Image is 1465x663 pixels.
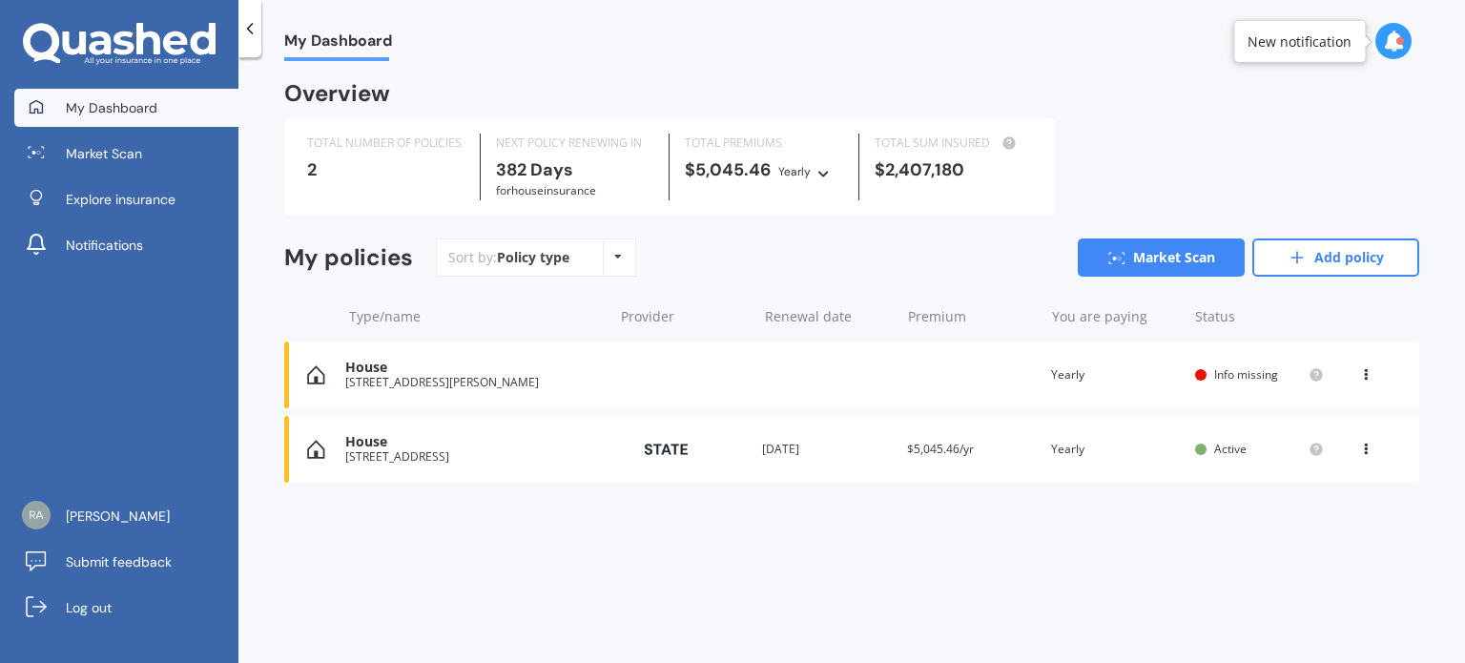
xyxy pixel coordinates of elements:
span: $5,045.46/yr [907,441,974,457]
div: Sort by: [448,248,569,267]
span: Log out [66,598,112,617]
img: State [618,432,713,466]
div: [STREET_ADDRESS] [345,450,603,464]
div: Overview [284,84,390,103]
div: Status [1195,307,1324,326]
div: $5,045.46 [685,160,842,181]
span: Market Scan [66,144,142,163]
div: [STREET_ADDRESS][PERSON_NAME] [345,376,603,389]
div: House [345,434,603,450]
div: TOTAL PREMIUMS [685,134,842,153]
div: House [345,360,603,376]
div: 2 [307,160,464,179]
div: TOTAL SUM INSURED [875,134,1032,153]
div: My policies [284,244,413,272]
a: Explore insurance [14,180,238,218]
div: New notification [1248,31,1352,51]
a: [PERSON_NAME] [14,497,238,535]
div: [DATE] [762,440,891,459]
span: [PERSON_NAME] [66,507,170,526]
span: Notifications [66,236,143,255]
span: My Dashboard [66,98,157,117]
div: Provider [621,307,750,326]
div: Yearly [778,162,811,181]
a: My Dashboard [14,89,238,127]
a: Log out [14,589,238,627]
a: Market Scan [14,135,238,173]
div: TOTAL NUMBER OF POLICIES [307,134,464,153]
span: Explore insurance [66,190,175,209]
div: Yearly [1051,440,1180,459]
a: Add policy [1252,238,1419,277]
div: NEXT POLICY RENEWING IN [496,134,653,153]
div: Policy type [497,248,569,267]
img: 635f0eab2fb59f9971f59a0581583101 [22,501,51,529]
div: You are paying [1052,307,1181,326]
div: $2,407,180 [875,160,1032,179]
div: Type/name [349,307,606,326]
div: Yearly [1051,365,1180,384]
a: Notifications [14,226,238,264]
div: Premium [908,307,1037,326]
img: House [307,365,325,384]
span: My Dashboard [284,31,392,57]
img: House [307,440,325,459]
a: Market Scan [1078,238,1245,277]
b: 382 Days [496,158,573,181]
span: Active [1214,441,1247,457]
a: Submit feedback [14,543,238,581]
div: Renewal date [765,307,894,326]
span: Info missing [1214,366,1278,383]
span: for House insurance [496,182,596,198]
span: Submit feedback [66,552,172,571]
